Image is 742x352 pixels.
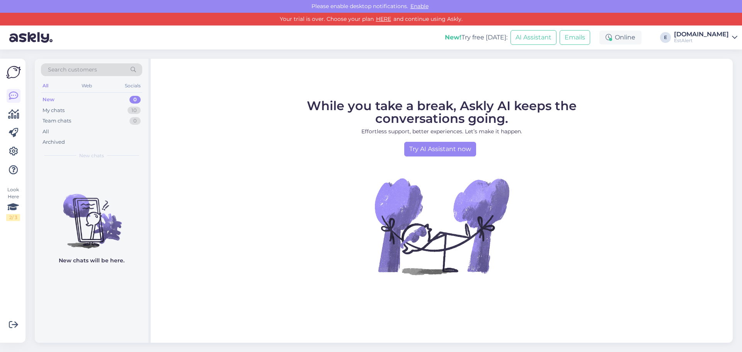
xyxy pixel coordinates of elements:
[6,214,20,221] div: 2 / 3
[35,180,148,250] img: No chats
[43,107,65,114] div: My chats
[372,156,511,296] img: No Chat active
[43,128,49,136] div: All
[129,96,141,104] div: 0
[307,98,577,126] span: While you take a break, Askly AI keeps the conversations going.
[674,37,729,44] div: EstAlert
[660,32,671,43] div: E
[560,30,590,45] button: Emails
[674,31,737,44] a: [DOMAIN_NAME]EstAlert
[48,66,97,74] span: Search customers
[408,3,431,10] span: Enable
[79,152,104,159] span: New chats
[674,31,729,37] div: [DOMAIN_NAME]
[128,107,141,114] div: 10
[272,128,612,136] p: Effortless support, better experiences. Let’s make it happen.
[43,96,54,104] div: New
[374,15,393,22] a: HERE
[6,65,21,80] img: Askly Logo
[80,81,94,91] div: Web
[129,117,141,125] div: 0
[41,81,50,91] div: All
[404,142,476,156] a: Try AI Assistant now
[123,81,142,91] div: Socials
[445,34,461,41] b: New!
[43,117,71,125] div: Team chats
[59,257,124,265] p: New chats will be here.
[511,30,556,45] button: AI Assistant
[445,33,507,42] div: Try free [DATE]:
[43,138,65,146] div: Archived
[6,186,20,221] div: Look Here
[599,31,642,44] div: Online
